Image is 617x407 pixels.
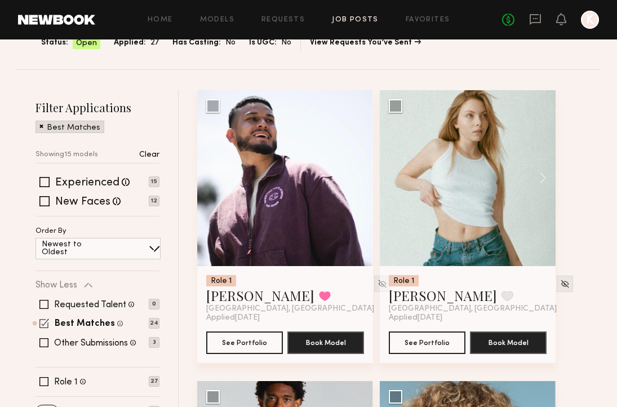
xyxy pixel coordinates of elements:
[206,304,374,313] span: [GEOGRAPHIC_DATA], [GEOGRAPHIC_DATA]
[35,281,77,290] p: Show Less
[310,39,421,47] a: View Requests You’ve Sent
[150,37,159,49] span: 27
[206,313,364,322] div: Applied [DATE]
[114,37,146,49] span: Applied:
[47,124,100,132] p: Best Matches
[406,16,450,24] a: Favorites
[139,151,159,159] p: Clear
[35,151,98,158] p: Showing 15 models
[41,37,68,49] span: Status:
[200,16,234,24] a: Models
[149,337,159,348] p: 3
[560,279,570,289] img: Unhide Model
[261,16,305,24] a: Requests
[249,37,277,49] span: Is UGC:
[389,275,419,286] div: Role 1
[389,286,497,304] a: [PERSON_NAME]
[281,37,291,49] span: No
[149,299,159,309] p: 0
[389,313,547,322] div: Applied [DATE]
[389,304,557,313] span: [GEOGRAPHIC_DATA], [GEOGRAPHIC_DATA]
[42,241,109,256] p: Newest to Oldest
[54,339,128,348] label: Other Submissions
[470,331,547,354] button: Book Model
[225,37,236,49] span: No
[378,279,387,289] img: Unhide Model
[54,378,78,387] label: Role 1
[35,100,159,115] h2: Filter Applications
[149,376,159,387] p: 27
[389,331,465,354] button: See Portfolio
[172,37,221,49] span: Has Casting:
[332,16,379,24] a: Job Posts
[149,196,159,206] p: 12
[55,197,110,208] label: New Faces
[76,38,97,49] span: Open
[206,275,236,286] div: Role 1
[206,331,283,354] button: See Portfolio
[149,176,159,187] p: 15
[35,228,66,235] p: Order By
[470,337,547,347] a: Book Model
[206,286,314,304] a: [PERSON_NAME]
[581,11,599,29] a: K
[149,318,159,329] p: 24
[54,300,126,309] label: Requested Talent
[287,337,364,347] a: Book Model
[55,320,115,329] label: Best Matches
[287,331,364,354] button: Book Model
[148,16,173,24] a: Home
[55,178,119,189] label: Experienced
